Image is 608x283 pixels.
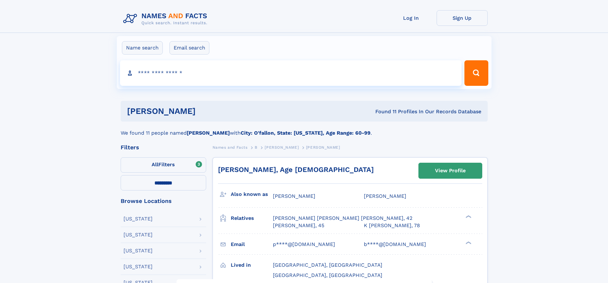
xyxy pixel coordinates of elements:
[273,222,324,229] a: [PERSON_NAME], 45
[419,163,482,178] a: View Profile
[265,145,299,150] span: [PERSON_NAME]
[127,107,286,115] h1: [PERSON_NAME]
[386,10,437,26] a: Log In
[187,130,230,136] b: [PERSON_NAME]
[231,260,273,271] h3: Lived in
[124,264,153,269] div: [US_STATE]
[273,193,315,199] span: [PERSON_NAME]
[464,60,488,86] button: Search Button
[152,161,158,168] span: All
[231,189,273,200] h3: Also known as
[231,239,273,250] h3: Email
[265,143,299,151] a: [PERSON_NAME]
[124,232,153,237] div: [US_STATE]
[273,215,412,222] a: [PERSON_NAME] [PERSON_NAME] [PERSON_NAME], 42
[255,145,258,150] span: B
[124,216,153,221] div: [US_STATE]
[306,145,340,150] span: [PERSON_NAME]
[120,60,462,86] input: search input
[364,193,406,199] span: [PERSON_NAME]
[121,145,206,150] div: Filters
[364,222,420,229] a: K [PERSON_NAME], 78
[464,215,472,219] div: ❯
[273,262,382,268] span: [GEOGRAPHIC_DATA], [GEOGRAPHIC_DATA]
[273,272,382,278] span: [GEOGRAPHIC_DATA], [GEOGRAPHIC_DATA]
[121,122,488,137] div: We found 11 people named with .
[124,248,153,253] div: [US_STATE]
[213,143,248,151] a: Names and Facts
[437,10,488,26] a: Sign Up
[241,130,371,136] b: City: O'fallon, State: [US_STATE], Age Range: 60-99
[255,143,258,151] a: B
[121,198,206,204] div: Browse Locations
[285,108,481,115] div: Found 11 Profiles In Our Records Database
[169,41,209,55] label: Email search
[435,163,466,178] div: View Profile
[121,10,213,27] img: Logo Names and Facts
[464,241,472,245] div: ❯
[121,157,206,173] label: Filters
[218,166,374,174] a: [PERSON_NAME], Age [DEMOGRAPHIC_DATA]
[122,41,163,55] label: Name search
[231,213,273,224] h3: Relatives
